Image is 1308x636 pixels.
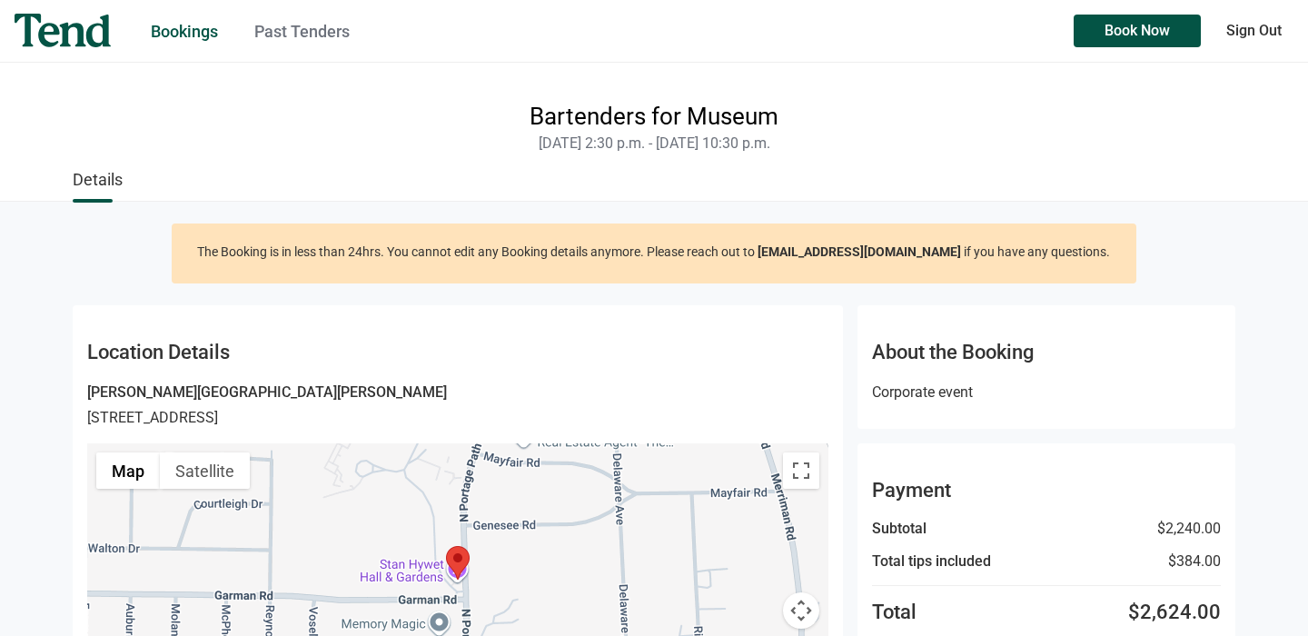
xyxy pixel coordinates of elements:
button: Sign Out [1214,15,1293,47]
p: [PERSON_NAME][GEOGRAPHIC_DATA][PERSON_NAME] [87,382,828,403]
p: Corporate event [872,382,1221,403]
p: Total tips included [872,552,991,581]
p: Total [872,601,917,624]
img: tend-logo.4d3a83578fb939362e0a58f12f1af3e6.svg [15,14,111,47]
h2: Bartenders for Museum [530,99,778,134]
p: The Booking is in less than 24hrs. You cannot edit any Booking details anymore. Please reach out ... [172,242,1136,262]
a: Bookings [151,22,218,41]
button: Book Now [1074,15,1201,47]
p: Location Details [87,341,230,364]
button: Toggle fullscreen view [783,452,819,489]
p: $384.00 [1168,552,1221,571]
button: Show street map [96,452,160,489]
button: Show satellite imagery [160,452,250,489]
p: About the Booking [872,341,1034,364]
p: [STREET_ADDRESS] [87,407,828,429]
p: $2,240.00 [1157,520,1221,538]
p: Payment [872,479,951,502]
a: Past Tenders [254,22,350,41]
button: Map camera controls [783,592,819,629]
a: [EMAIL_ADDRESS][DOMAIN_NAME] [758,244,961,259]
a: Details [73,161,123,198]
p: [DATE] 2:30 p.m. - [DATE] 10:30 p.m. [73,134,1235,153]
p: Subtotal [872,520,926,549]
p: $2,624.00 [1128,601,1221,628]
